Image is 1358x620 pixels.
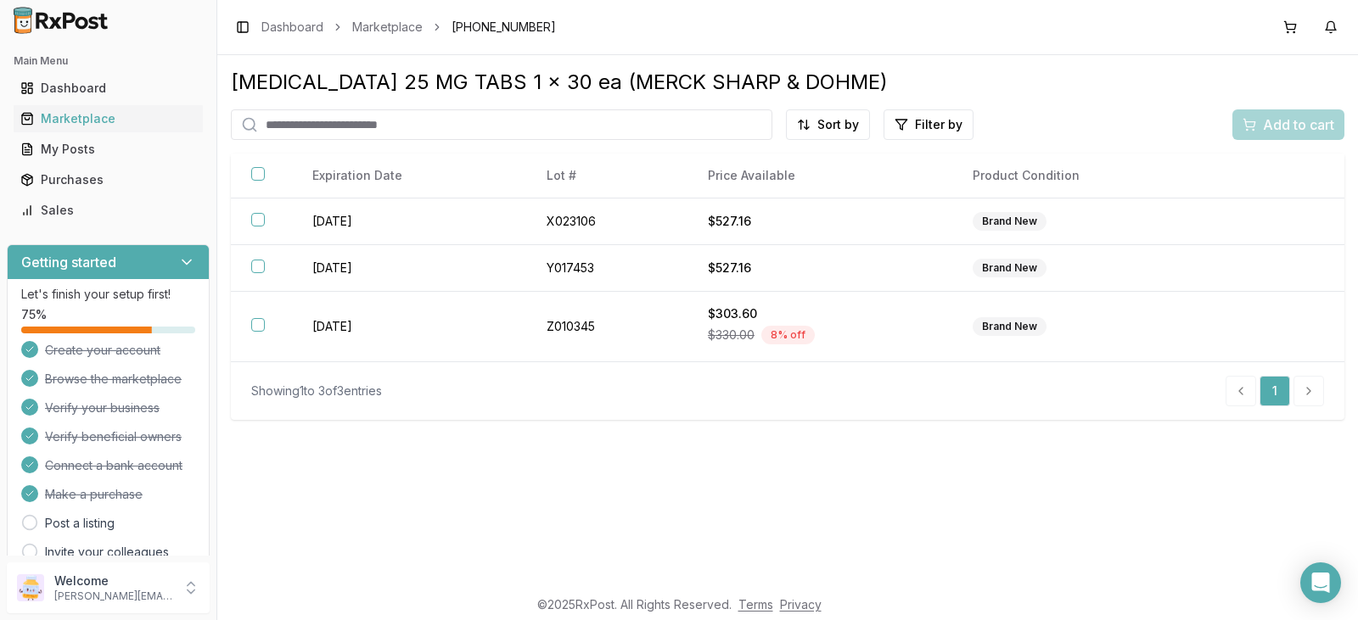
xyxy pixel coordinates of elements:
[786,109,870,140] button: Sort by
[780,597,822,612] a: Privacy
[14,165,203,195] a: Purchases
[20,80,196,97] div: Dashboard
[54,589,172,603] p: [PERSON_NAME][EMAIL_ADDRESS][DOMAIN_NAME]
[261,19,556,36] nav: breadcrumb
[708,260,932,276] div: $527.16
[17,574,44,601] img: User avatar
[292,245,526,292] td: [DATE]
[526,245,687,292] td: Y017453
[7,75,210,102] button: Dashboard
[14,195,203,226] a: Sales
[973,212,1047,231] div: Brand New
[231,69,1344,96] div: [MEDICAL_DATA] 25 MG TABS 1 x 30 ea (MERCK SHARP & DOHME)
[14,73,203,103] a: Dashboard
[20,141,196,158] div: My Posts
[708,327,755,344] span: $330.00
[973,259,1047,277] div: Brand New
[251,383,382,399] div: Showing 1 to 3 of 3 entries
[915,116,962,133] span: Filter by
[54,573,172,589] p: Welcome
[14,103,203,134] a: Marketplace
[21,252,116,272] h3: Getting started
[45,371,182,388] span: Browse the marketplace
[292,154,526,198] th: Expiration Date
[973,317,1047,336] div: Brand New
[7,136,210,163] button: My Posts
[884,109,974,140] button: Filter by
[20,202,196,219] div: Sales
[292,292,526,362] td: [DATE]
[45,342,160,359] span: Create your account
[14,134,203,165] a: My Posts
[526,198,687,245] td: X023106
[761,326,815,344] div: 8 % off
[21,306,47,323] span: 75 %
[7,105,210,132] button: Marketplace
[526,292,687,362] td: Z010345
[7,197,210,224] button: Sales
[952,154,1217,198] th: Product Condition
[708,213,932,230] div: $527.16
[1226,376,1324,406] nav: pagination
[7,166,210,193] button: Purchases
[20,171,196,188] div: Purchases
[45,515,115,532] a: Post a listing
[452,19,556,36] span: [PHONE_NUMBER]
[7,7,115,34] img: RxPost Logo
[45,544,169,561] a: Invite your colleagues
[738,597,773,612] a: Terms
[20,110,196,127] div: Marketplace
[292,198,526,245] td: [DATE]
[14,54,203,68] h2: Main Menu
[45,399,160,416] span: Verify your business
[1300,562,1341,603] div: Open Intercom Messenger
[45,428,182,445] span: Verify beneficial owners
[261,19,323,36] a: Dashboard
[526,154,687,198] th: Lot #
[687,154,952,198] th: Price Available
[45,486,143,503] span: Make a purchase
[45,457,182,474] span: Connect a bank account
[21,286,195,303] p: Let's finish your setup first!
[352,19,423,36] a: Marketplace
[708,305,932,322] div: $303.60
[817,116,859,133] span: Sort by
[1260,376,1290,406] a: 1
